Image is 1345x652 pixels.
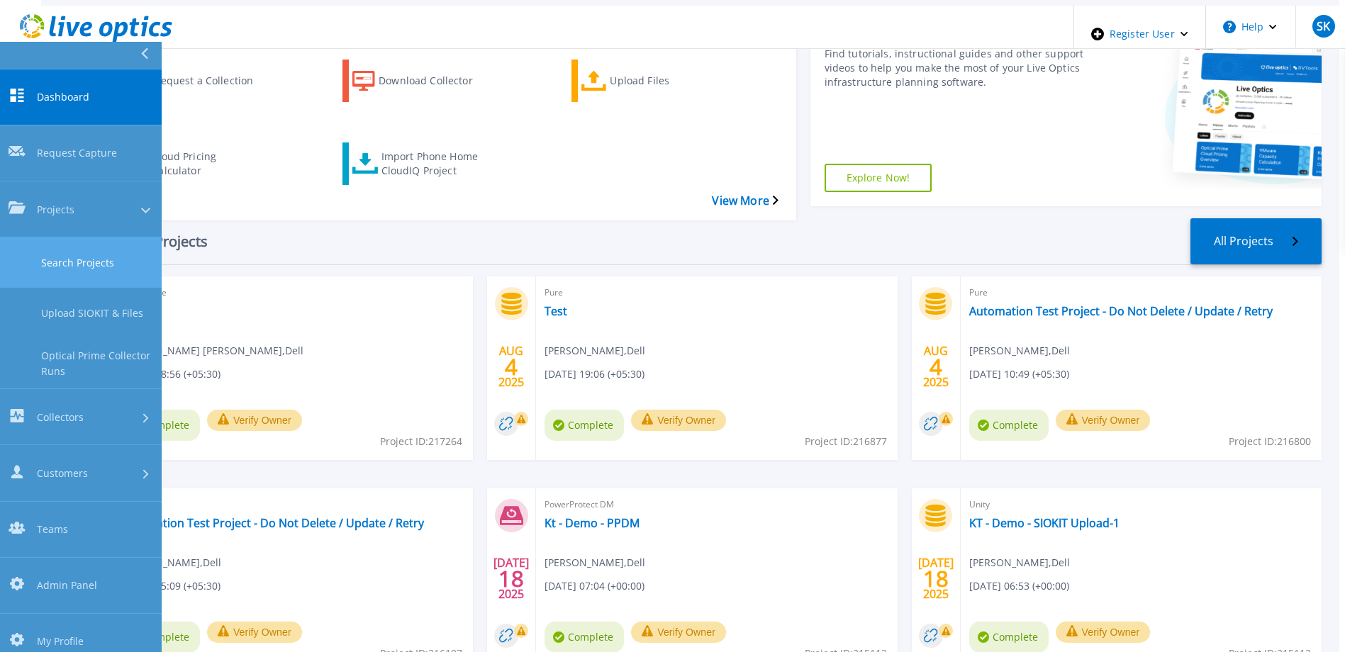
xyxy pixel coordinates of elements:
a: Download Collector [342,60,514,102]
span: 4 [505,361,518,373]
span: Teams [37,522,68,536]
span: [DATE] 18:56 (+05:30) [121,366,221,382]
div: [DATE] 2025 [922,553,949,605]
span: [DATE] 19:06 (+05:30) [545,366,644,382]
span: Dashboard [37,89,89,104]
div: [DATE] 2025 [498,553,525,605]
a: View More [712,194,778,208]
span: [PERSON_NAME] , Dell [545,555,645,570]
div: AUG 2025 [922,341,949,393]
a: Test [545,304,567,318]
span: Pure [121,497,464,512]
span: [DATE] 15:09 (+05:30) [121,578,221,594]
span: Collectors [37,410,84,425]
span: 18 [498,573,524,585]
button: Help [1206,6,1295,48]
div: AUG 2025 [498,341,525,393]
div: Request a Collection [154,63,267,99]
button: Verify Owner [207,622,302,643]
button: Verify Owner [1056,410,1151,431]
span: 18 [923,573,949,585]
span: Project ID: 217264 [380,434,462,449]
a: Kt - Demo - PPDM [545,516,640,530]
span: [PERSON_NAME] , Dell [969,343,1070,359]
span: Pure [545,285,888,300]
button: Verify Owner [631,410,726,431]
span: [PERSON_NAME] , Dell [121,555,221,570]
span: Project ID: 216877 [805,434,887,449]
button: Verify Owner [1056,622,1151,643]
span: My Profile [37,634,84,649]
div: Cloud Pricing Calculator [152,146,265,181]
a: Upload Files [571,60,743,102]
a: All Projects [1190,218,1322,264]
span: PowerProtect DM [545,497,888,512]
span: Project ID: 216800 [1229,434,1311,449]
span: Projects [37,202,74,217]
span: [PERSON_NAME] [PERSON_NAME] , Dell [121,343,303,359]
span: Complete [545,410,624,441]
span: Pure [969,285,1313,300]
span: [PERSON_NAME] , Dell [545,343,645,359]
span: [DATE] 06:53 (+00:00) [969,578,1069,594]
a: Request a Collection [113,60,285,102]
span: PowerStore [121,285,464,300]
div: Upload Files [610,63,723,99]
button: Verify Owner [207,410,302,431]
a: KT - Demo - SIOKIT Upload-1 [969,516,1120,530]
div: Find tutorials, instructional guides and other support videos to help you make the most of your L... [825,47,1085,89]
a: Explore Now! [825,164,932,192]
span: Unity [969,497,1313,512]
span: Request Capture [37,146,117,161]
span: 4 [930,361,942,373]
span: Customers [37,466,88,480]
button: Verify Owner [631,622,726,643]
div: Download Collector [379,63,492,99]
span: [DATE] 10:49 (+05:30) [969,366,1069,382]
span: Complete [969,410,1049,441]
a: Automation Test Project - Do Not Delete / Update / Retry [121,516,424,530]
div: Register User [1074,6,1205,62]
span: [PERSON_NAME] , Dell [969,555,1070,570]
div: Import Phone Home CloudIQ Project [381,146,495,181]
a: Automation Test Project - Do Not Delete / Update / Retry [969,304,1273,318]
span: SK [1317,21,1330,32]
a: Cloud Pricing Calculator [113,142,285,185]
span: Admin Panel [37,578,97,592]
span: [DATE] 07:04 (+00:00) [545,578,644,594]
